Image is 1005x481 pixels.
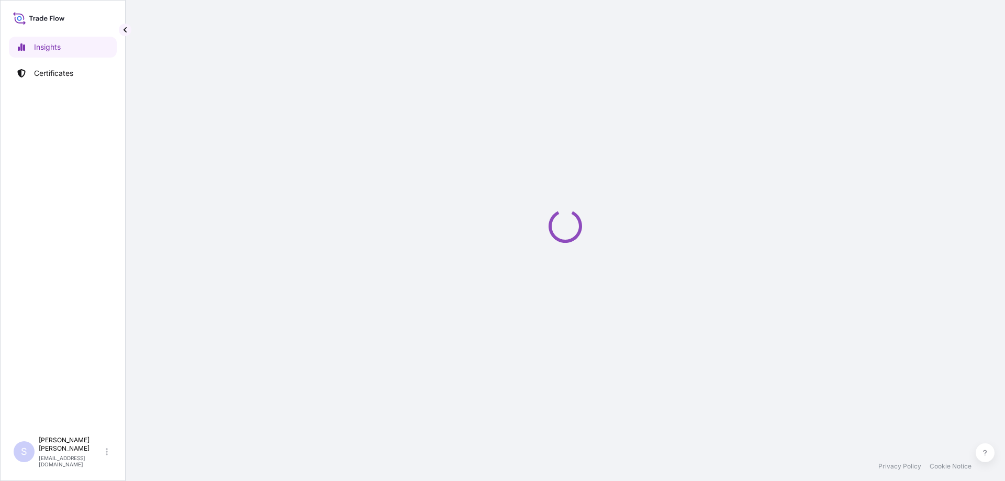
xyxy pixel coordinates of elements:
span: S [21,446,27,457]
a: Privacy Policy [878,462,921,471]
p: Certificates [34,68,73,79]
a: Cookie Notice [930,462,971,471]
a: Insights [9,37,117,58]
a: Certificates [9,63,117,84]
p: Insights [34,42,61,52]
p: [EMAIL_ADDRESS][DOMAIN_NAME] [39,455,104,467]
p: [PERSON_NAME] [PERSON_NAME] [39,436,104,453]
